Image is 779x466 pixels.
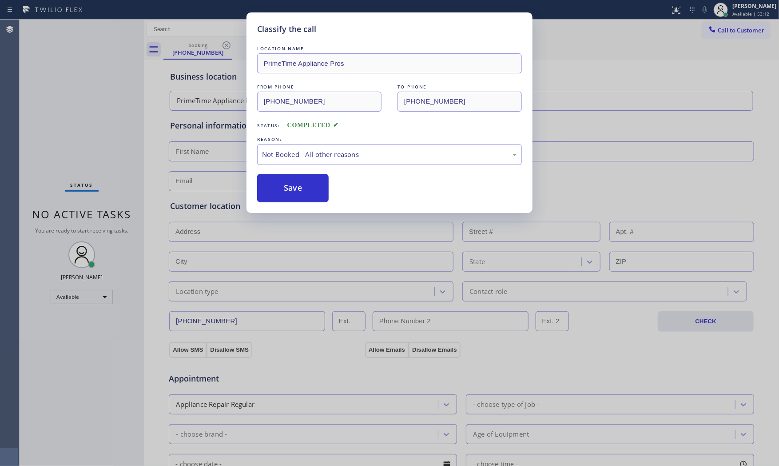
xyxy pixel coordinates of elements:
[397,92,522,112] input: To phone
[397,82,522,92] div: TO PHONE
[257,135,522,144] div: REASON:
[257,44,522,53] div: LOCATION NAME
[262,149,517,160] div: Not Booked - All other reasons
[287,122,339,129] span: COMPLETED
[257,174,329,202] button: Save
[257,92,382,112] input: From phone
[257,122,280,129] span: Status:
[257,82,382,92] div: FROM PHONE
[257,23,316,35] h5: Classify the call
